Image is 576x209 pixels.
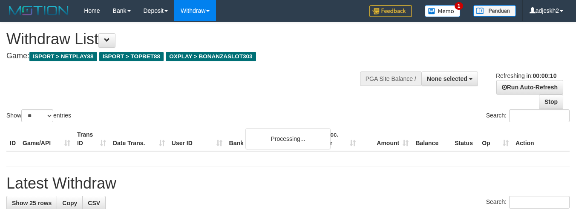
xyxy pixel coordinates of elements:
div: Processing... [245,128,331,149]
th: Date Trans. [109,127,168,151]
img: MOTION_logo.png [6,4,71,17]
img: Feedback.jpg [369,5,412,17]
label: Search: [486,109,570,122]
span: Refreshing in: [496,72,556,79]
select: Showentries [21,109,53,122]
span: 1 [455,2,464,10]
input: Search: [509,196,570,209]
a: Stop [539,94,563,109]
span: ISPORT > NETPLAY88 [29,52,97,61]
h1: Withdraw List [6,31,375,48]
span: Show 25 rows [12,200,52,206]
span: Copy [62,200,77,206]
th: ID [6,127,19,151]
strong: 00:00:10 [533,72,556,79]
th: Action [512,127,570,151]
img: Button%20Memo.svg [425,5,461,17]
img: panduan.png [473,5,516,17]
th: Status [451,127,478,151]
th: Op [478,127,512,151]
th: Trans ID [74,127,109,151]
th: Bank Acc. Name [226,127,307,151]
h4: Game: [6,52,375,60]
span: OXPLAY > BONANZASLOT303 [166,52,256,61]
div: PGA Site Balance / [360,72,421,86]
span: None selected [427,75,467,82]
input: Search: [509,109,570,122]
label: Search: [486,196,570,209]
label: Show entries [6,109,71,122]
span: ISPORT > TOPBET88 [99,52,164,61]
a: Run Auto-Refresh [496,80,563,94]
th: Balance [412,127,451,151]
th: Amount [359,127,412,151]
button: None selected [421,72,478,86]
h1: Latest Withdraw [6,175,570,192]
th: Bank Acc. Number [306,127,359,151]
th: Game/API [19,127,74,151]
span: CSV [88,200,100,206]
th: User ID [168,127,226,151]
